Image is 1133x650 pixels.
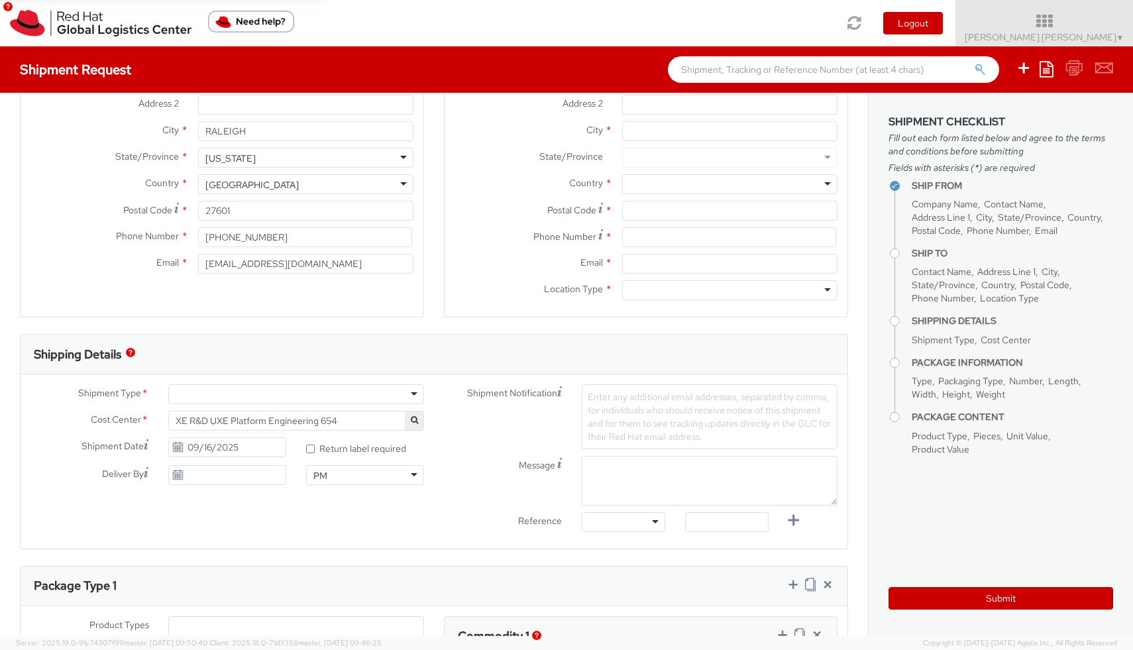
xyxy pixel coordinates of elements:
div: PM [313,469,327,482]
span: Shipment Type [78,386,141,402]
span: Shipment Type [912,334,975,346]
span: State/Province [998,211,1061,223]
span: Phone Number [116,230,179,242]
span: Contact Name [912,266,971,278]
span: Address Line 1 [912,211,970,223]
span: Country [569,177,603,189]
span: Address Line 1 [977,266,1036,278]
span: Address 2 [138,97,179,109]
span: Phone Number [967,225,1029,237]
span: City [162,124,179,136]
span: Product Types [89,619,149,631]
button: Logout [883,12,943,34]
span: Pieces [973,430,1000,442]
span: Product Type [912,430,967,442]
span: Phone Number [533,231,596,243]
h4: Package Content [912,412,1113,422]
span: [PERSON_NAME] [PERSON_NAME] [965,31,1124,43]
span: Location Type [544,283,603,295]
input: Shipment, Tracking or Reference Number (at least 4 chars) [668,56,999,83]
span: Shipment Notification [467,386,557,400]
span: Phone Number [912,292,974,304]
span: Unit Value [1006,430,1048,442]
span: master, [DATE] 09:46:25 [298,638,382,647]
span: Copyright © [DATE]-[DATE] Agistix Inc., All Rights Reserved [923,638,1117,649]
label: Return label required [306,440,408,455]
span: Country [981,279,1014,291]
span: Company Name [912,198,978,210]
h3: Shipping Details [34,348,121,361]
span: Width [912,388,936,400]
span: Address 2 [563,97,603,109]
span: City [1042,266,1057,278]
span: State/Province [115,150,179,162]
span: Length [1048,375,1079,387]
h3: Package Type 1 [34,579,117,592]
span: Postal Code [123,204,172,216]
span: City [976,211,992,223]
h4: Shipping Details [912,316,1113,326]
span: Packaging Type [938,375,1003,387]
button: Submit [889,587,1113,610]
span: XE R&D UXE Platform Engineering 654 [168,411,424,431]
h4: Ship From [912,181,1113,191]
span: Cost Center [91,413,141,428]
span: XE R&D UXE Platform Engineering 654 [176,415,417,427]
h3: Shipment Checklist [889,116,1113,128]
img: rh-logistics-00dfa346123c4ec078e1.svg [10,10,191,36]
span: Cost Center [981,334,1031,346]
span: Type [912,375,932,387]
h3: Commodity 1 [458,629,529,643]
span: Country [145,177,179,189]
h4: Ship To [912,248,1113,258]
span: Country [1067,211,1101,223]
div: [GEOGRAPHIC_DATA] [205,178,299,191]
span: State/Province [912,279,975,291]
span: Email [156,256,179,268]
span: Contact Name [984,198,1044,210]
span: Enter any additional email addresses, separated by comma, for individuals who should receive noti... [588,391,831,443]
div: [US_STATE] [205,152,256,165]
span: Email [1035,225,1057,237]
h4: Package Information [912,358,1113,368]
span: Fill out each form listed below and agree to the terms and conditions before submitting [889,131,1113,158]
span: Email [580,256,603,268]
span: Reference [518,515,562,527]
h4: Shipment Request [20,62,131,77]
span: Number [1009,375,1042,387]
span: City [586,124,603,136]
span: Postal Code [547,204,596,216]
span: Message [519,459,555,471]
span: Client: 2025.18.0-71d3358 [209,638,382,647]
span: Location Type [980,292,1039,304]
span: Server: 2025.19.0-91c74307f99 [16,638,207,647]
span: Product Value [912,443,969,455]
span: Height [942,388,970,400]
span: Postal Code [912,225,961,237]
span: Shipment Date [81,439,144,453]
button: Need help? [208,11,294,32]
span: Postal Code [1020,279,1069,291]
span: master, [DATE] 09:50:40 [124,638,207,647]
span: Fields with asterisks (*) are required [889,161,1113,174]
span: Weight [976,388,1005,400]
span: ▼ [1116,32,1124,43]
span: State/Province [539,150,603,162]
span: Deliver By [102,467,144,481]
